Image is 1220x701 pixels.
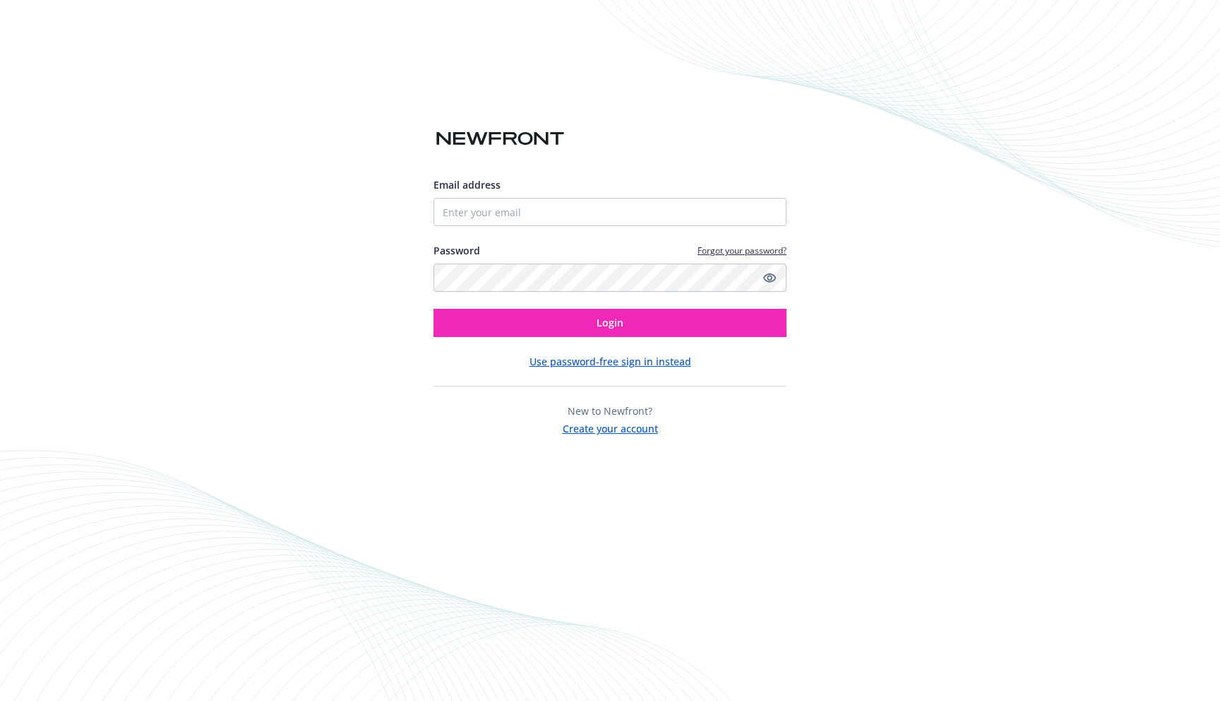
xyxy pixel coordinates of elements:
a: Show password [761,269,778,286]
button: Use password-free sign in instead [530,354,691,369]
input: Enter your password [433,264,787,292]
a: Forgot your password? [698,245,787,257]
img: Newfront logo [433,126,567,151]
button: Create your account [563,418,658,436]
span: Email address [433,178,501,192]
span: Login [597,316,623,329]
span: New to Newfront? [568,404,652,418]
button: Login [433,309,787,337]
label: Password [433,243,480,258]
input: Enter your email [433,198,787,226]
